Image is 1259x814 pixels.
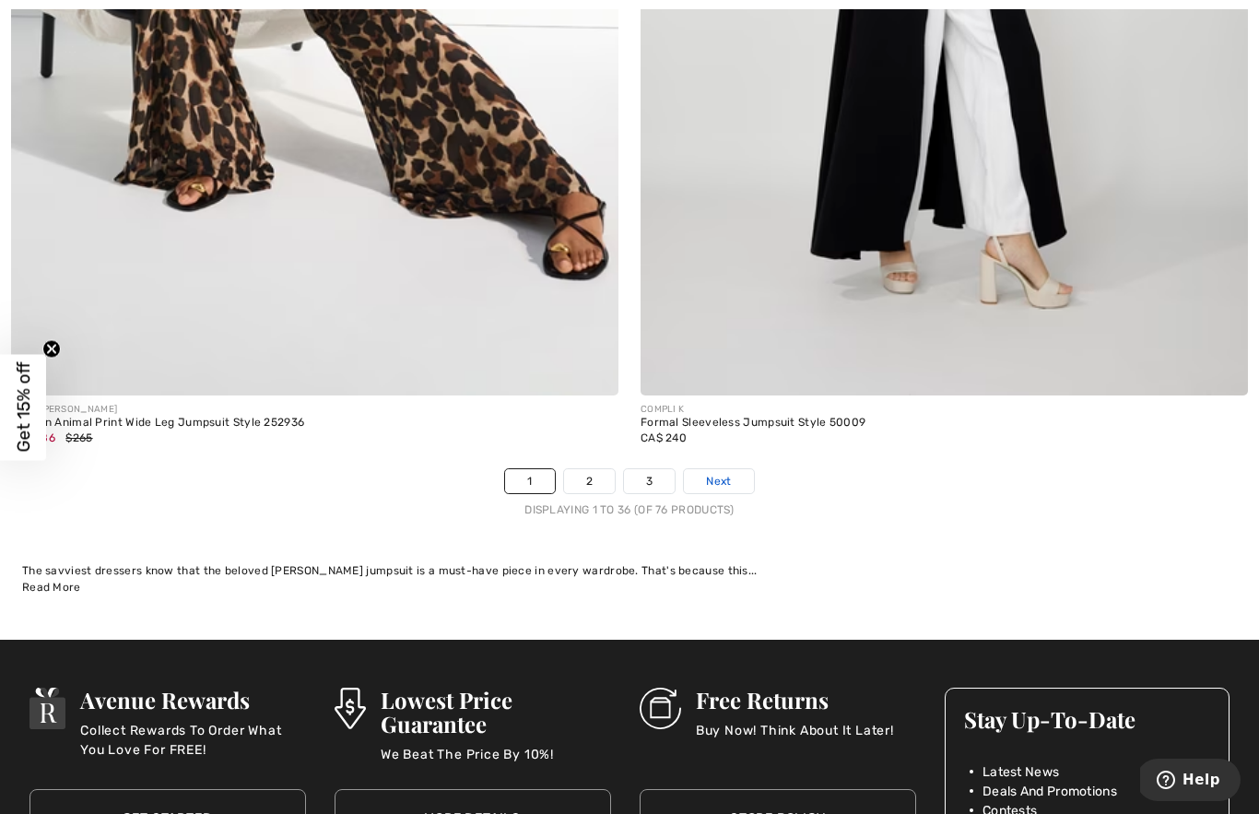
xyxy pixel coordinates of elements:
h3: Free Returns [696,688,894,712]
span: Latest News [982,762,1059,782]
p: Buy Now! Think About It Later! [696,721,894,758]
div: Chiffon Animal Print Wide Leg Jumpsuit Style 252936 [11,417,304,430]
a: 2 [564,469,615,493]
button: Close teaser [42,339,61,358]
div: [PERSON_NAME] [11,403,304,417]
span: $265 [65,431,92,444]
a: Next [684,469,753,493]
div: Formal Sleeveless Jumpsuit Style 50009 [641,417,865,430]
div: COMPLI K [641,403,865,417]
p: We Beat The Price By 10%! [381,745,611,782]
iframe: Opens a widget where you can find more information [1140,759,1241,805]
span: Read More [22,581,81,594]
div: The savviest dressers know that the beloved [PERSON_NAME] jumpsuit is a must-have piece in every ... [22,562,1237,579]
span: CA$ 240 [641,431,687,444]
img: Lowest Price Guarantee [335,688,366,729]
img: plus_v2.svg [582,360,599,376]
h3: Stay Up-To-Date [964,707,1211,731]
img: plus_v2.svg [1212,360,1229,376]
h3: Lowest Price Guarantee [381,688,611,736]
span: Next [706,473,731,490]
img: Avenue Rewards [29,688,66,729]
h3: Avenue Rewards [80,688,305,712]
img: Free Returns [640,688,681,729]
span: Deals And Promotions [982,782,1117,801]
a: 3 [624,469,675,493]
span: Get 15% off [13,362,34,453]
a: 1 [505,469,554,493]
p: Collect Rewards To Order What You Love For FREE! [80,721,305,758]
